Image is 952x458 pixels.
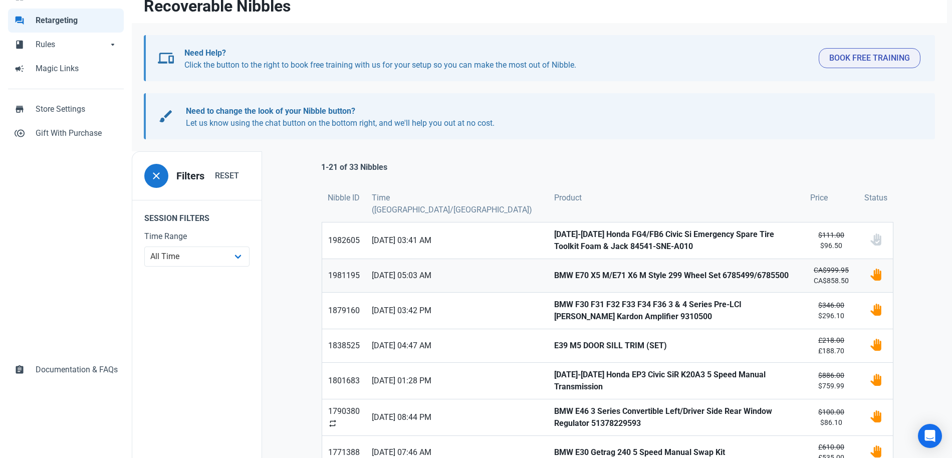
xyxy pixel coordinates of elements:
span: Book Free Training [829,52,910,64]
span: forum [15,15,25,25]
button: Reset [204,166,250,186]
a: BMW F30 F31 F32 F33 F34 F36 3 & 4 Series Pre-LCI [PERSON_NAME] Kardon Amplifier 9310500 [548,293,804,329]
span: devices [158,50,174,66]
h3: Filters [176,170,204,182]
button: Book Free Training [819,48,920,68]
span: Store Settings [36,103,118,115]
a: [DATE] 05:03 AM [366,259,548,292]
span: [DATE] 05:03 AM [372,270,542,282]
small: $296.10 [810,300,852,321]
span: Gift With Purchase [36,127,118,139]
span: Reset [215,170,239,182]
img: status_user_offer_available.svg [870,410,882,422]
img: status_user_offer_available.svg [870,304,882,316]
span: brush [158,108,174,124]
s: $346.00 [818,301,844,309]
a: BMW E46 3 Series Convertible Left/Driver Side Rear Window Regulator 51378229593 [548,399,804,435]
img: status_user_offer_available.svg [870,374,882,386]
a: 1981195 [322,259,366,292]
s: CA$999.95 [814,266,849,274]
a: [DATE] 03:42 PM [366,293,548,329]
span: Time ([GEOGRAPHIC_DATA]/[GEOGRAPHIC_DATA]) [372,192,542,216]
a: storeStore Settings [8,97,124,121]
button: close [144,164,168,188]
a: [DATE] 04:47 AM [366,329,548,362]
a: $886.00$759.99 [804,363,858,399]
span: store [15,103,25,113]
a: 1801683 [322,363,366,399]
img: status_user_offer_available.svg [870,339,882,351]
s: $886.00 [818,371,844,379]
p: Let us know using the chat button on the bottom right, and we'll help you out at no cost. [186,105,910,129]
a: [DATE] 03:41 AM [366,222,548,259]
strong: BMW E70 X5 M/E71 X6 M Style 299 Wheel Set 6785499/6785500 [554,270,798,282]
p: Click the button to the right to book free training with us for your setup so you can make the mo... [184,47,811,71]
a: control_point_duplicateGift With Purchase [8,121,124,145]
span: [DATE] 03:42 PM [372,305,542,317]
a: bookRulesarrow_drop_down [8,33,124,57]
span: repeat [328,419,337,428]
s: $111.00 [818,231,844,239]
span: Nibble ID [328,192,360,204]
legend: Session Filters [132,200,262,231]
span: arrow_drop_down [108,39,118,49]
a: £218.00£188.70 [804,329,858,362]
small: $759.99 [810,370,852,391]
small: $86.10 [810,407,852,428]
a: [DATE] 01:28 PM [366,363,548,399]
small: CA$858.50 [810,265,852,286]
img: status_user_offer_available.svg [870,445,882,457]
span: book [15,39,25,49]
strong: BMW F30 F31 F32 F33 F34 F36 3 & 4 Series Pre-LCI [PERSON_NAME] Kardon Amplifier 9310500 [554,299,798,323]
s: £610.00 [818,443,844,451]
span: Rules [36,39,108,51]
a: 1838525 [322,329,366,362]
label: Time Range [144,231,250,243]
span: Status [864,192,887,204]
strong: BMW E46 3 Series Convertible Left/Driver Side Rear Window Regulator 51378229593 [554,405,798,429]
strong: [DATE]-[DATE] Honda FG4/FB6 Civic Si Emergency Spare Tire Toolkit Foam & Jack 84541-SNE-A010 [554,228,798,253]
p: 1-21 of 33 Nibbles [321,161,387,173]
a: $111.00$96.50 [804,222,858,259]
b: Need to change the look of your Nibble button? [186,106,355,116]
a: BMW E70 X5 M/E71 X6 M Style 299 Wheel Set 6785499/6785500 [548,259,804,292]
span: Price [810,192,828,204]
img: status_user_offer_available.svg [870,269,882,281]
strong: E39 M5 DOOR SILL TRIM (SET) [554,340,798,352]
b: Need Help? [184,48,226,58]
span: [DATE] 04:47 AM [372,340,542,352]
strong: [DATE]-[DATE] Honda EP3 Civic SiR K20A3 5 Speed Manual Transmission [554,369,798,393]
span: campaign [15,63,25,73]
a: $346.00$296.10 [804,293,858,329]
span: [DATE] 01:28 PM [372,375,542,387]
small: £188.70 [810,335,852,356]
span: Product [554,192,582,204]
span: [DATE] 03:41 AM [372,235,542,247]
s: £218.00 [818,336,844,344]
a: CA$999.95CA$858.50 [804,259,858,292]
a: 1982605 [322,222,366,259]
a: [DATE]-[DATE] Honda FG4/FB6 Civic Si Emergency Spare Tire Toolkit Foam & Jack 84541-SNE-A010 [548,222,804,259]
div: Open Intercom Messenger [918,424,942,448]
span: close [150,170,162,182]
span: Documentation & FAQs [36,364,118,376]
img: status_user_offer_accepted.svg [870,234,882,246]
span: Magic Links [36,63,118,75]
a: assignmentDocumentation & FAQs [8,358,124,382]
s: $100.00 [818,408,844,416]
a: forumRetargeting [8,9,124,33]
a: 1790380repeat [322,399,366,435]
a: campaignMagic Links [8,57,124,81]
span: assignment [15,364,25,374]
a: 1879160 [322,293,366,329]
a: $100.00$86.10 [804,399,858,435]
a: E39 M5 DOOR SILL TRIM (SET) [548,329,804,362]
small: $96.50 [810,230,852,251]
a: [DATE] 08:44 PM [366,399,548,435]
a: [DATE]-[DATE] Honda EP3 Civic SiR K20A3 5 Speed Manual Transmission [548,363,804,399]
span: control_point_duplicate [15,127,25,137]
span: [DATE] 08:44 PM [372,411,542,423]
span: Retargeting [36,15,118,27]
